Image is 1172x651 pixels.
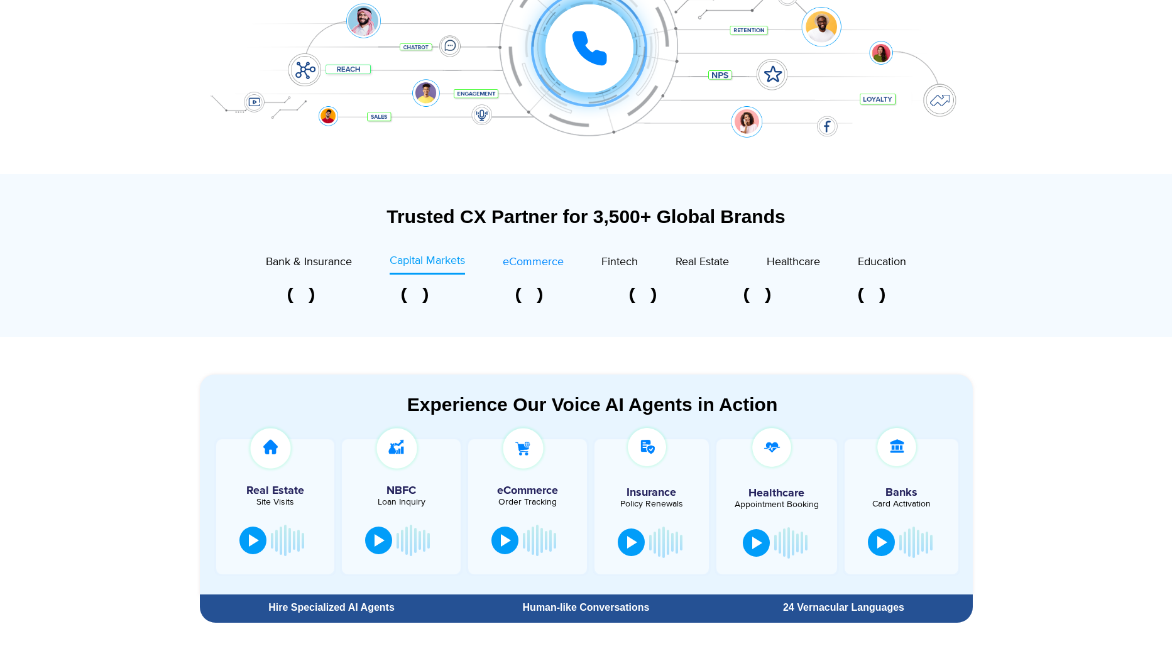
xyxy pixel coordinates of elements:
[721,603,966,613] div: 24 Vernacular Languages
[700,288,814,303] div: 5 of 13
[726,488,828,499] h5: Healthcare
[244,288,358,303] div: 1 of 13
[503,255,564,269] span: eCommerce
[200,205,973,227] div: Trusted CX Partner for 3,500+ Global Brands
[767,253,820,275] a: Healthcare
[266,253,352,275] a: Bank & Insurance
[390,253,465,275] a: Capital Markets
[676,255,729,269] span: Real Estate
[222,485,329,496] h5: Real Estate
[266,255,352,269] span: Bank & Insurance
[928,288,1043,303] div: 7 of 13
[601,500,703,508] div: Policy Renewals
[851,500,953,508] div: Card Activation
[474,485,581,496] h5: eCommerce
[212,393,973,415] div: Experience Our Voice AI Agents in Action
[222,498,329,506] div: Site Visits
[858,255,906,269] span: Education
[244,288,929,303] div: Image Carousel
[676,253,729,275] a: Real Estate
[601,487,703,498] h5: Insurance
[348,498,454,506] div: Loan Inquiry
[858,253,906,275] a: Education
[851,487,953,498] h5: Banks
[767,255,820,269] span: Healthcare
[348,485,454,496] h5: NBFC
[586,288,700,303] div: 4 of 13
[474,498,581,506] div: Order Tracking
[601,253,638,275] a: Fintech
[503,253,564,275] a: eCommerce
[472,288,586,303] div: 3 of 13
[206,603,457,613] div: Hire Specialized AI Agents
[463,603,708,613] div: Human-like Conversations
[601,255,638,269] span: Fintech
[358,288,472,303] div: 2 of 13
[814,288,929,303] div: 6 of 13
[726,500,828,509] div: Appointment Booking
[390,254,465,268] span: Capital Markets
